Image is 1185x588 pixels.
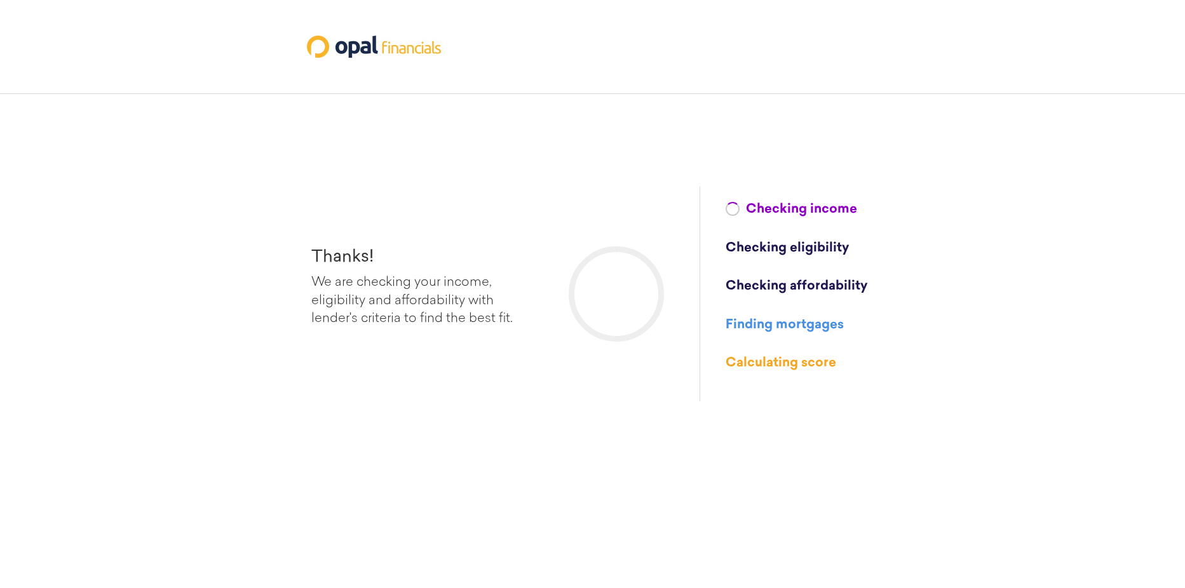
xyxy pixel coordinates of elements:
span: Checking affordability [726,277,867,296]
span: Finding mortgages [726,316,844,335]
span: Checking income [746,201,857,219]
span: Checking eligibility [726,239,849,258]
p: We are checking your income, eligibility and affordability with lender's criteria to find the bes... [311,274,534,328]
h3: Thanks! [311,249,534,267]
span: Calculating score [726,354,836,373]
